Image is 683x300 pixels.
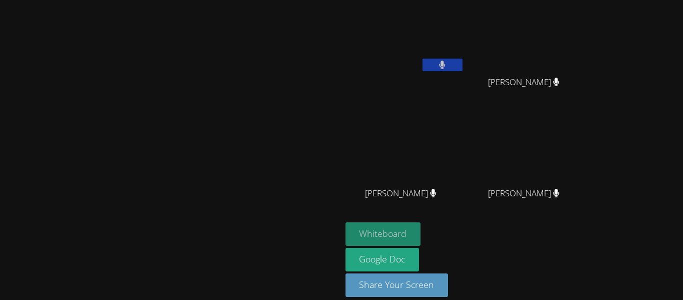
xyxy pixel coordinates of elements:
[488,75,559,90] span: [PERSON_NAME]
[488,186,559,201] span: [PERSON_NAME]
[345,273,448,297] button: Share Your Screen
[365,186,436,201] span: [PERSON_NAME]
[345,248,419,271] a: Google Doc
[345,222,421,246] button: Whiteboard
